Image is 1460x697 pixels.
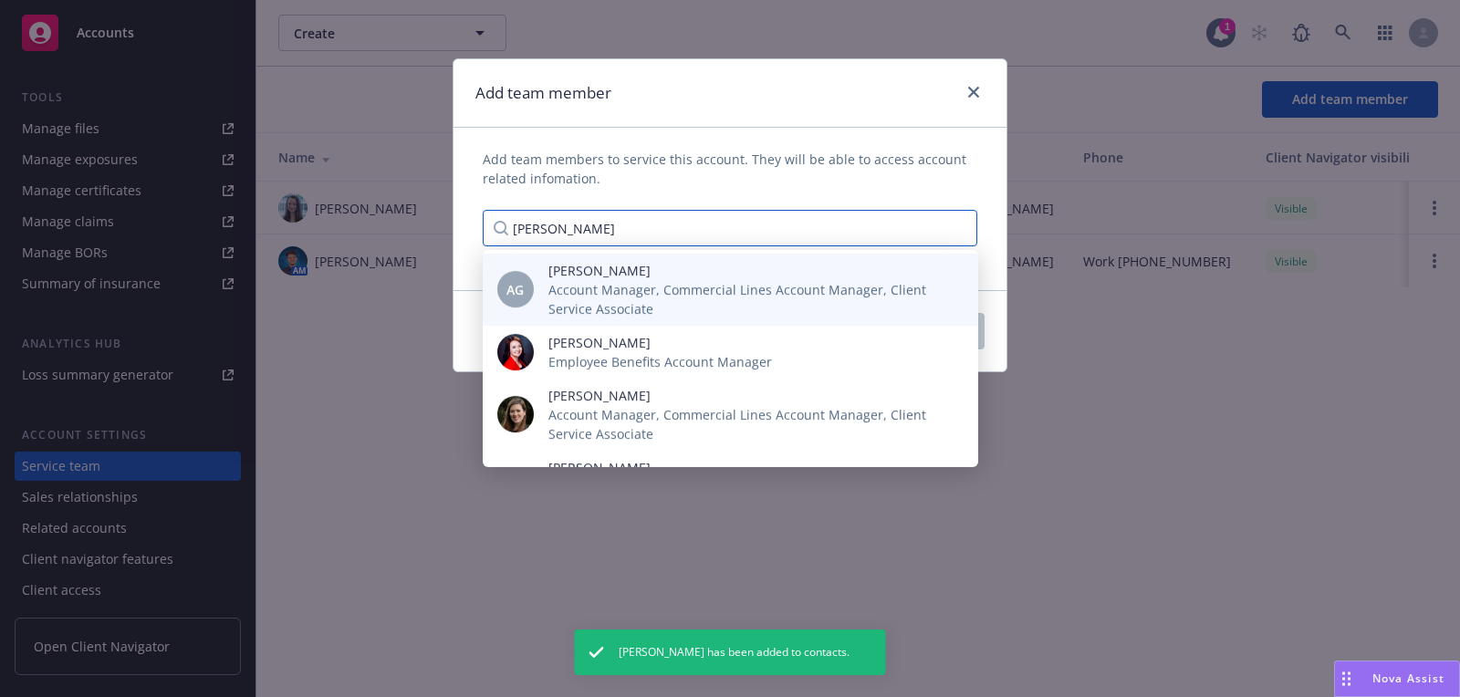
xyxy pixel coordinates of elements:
[483,325,978,378] div: photo[PERSON_NAME]Employee Benefits Account Manager
[483,150,977,188] span: Add team members to service this account. They will be able to access account related infomation.
[1334,661,1460,697] button: Nova Assist
[1335,661,1358,696] div: Drag to move
[963,81,985,103] a: close
[497,396,534,432] img: photo
[483,210,977,246] input: Type a name
[475,81,611,105] h1: Add team member
[506,279,524,298] span: AG
[1372,671,1444,686] span: Nova Assist
[548,279,949,317] span: Account Manager, Commercial Lines Account Manager, Client Service Associate
[548,457,949,476] span: [PERSON_NAME]
[548,332,772,351] span: [PERSON_NAME]
[483,253,978,325] div: AG[PERSON_NAME]Account Manager, Commercial Lines Account Manager, Client Service Associate
[483,450,978,522] div: JM[PERSON_NAME]Account Manager, Commercial Lines Account Manager, Client Service Associate
[483,378,978,450] div: photo[PERSON_NAME]Account Manager, Commercial Lines Account Manager, Client Service Associate
[548,260,949,279] span: [PERSON_NAME]
[548,351,772,370] span: Employee Benefits Account Manager
[619,644,850,661] span: [PERSON_NAME] has been added to contacts.
[548,404,949,442] span: Account Manager, Commercial Lines Account Manager, Client Service Associate
[548,385,949,404] span: [PERSON_NAME]
[497,333,534,369] img: photo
